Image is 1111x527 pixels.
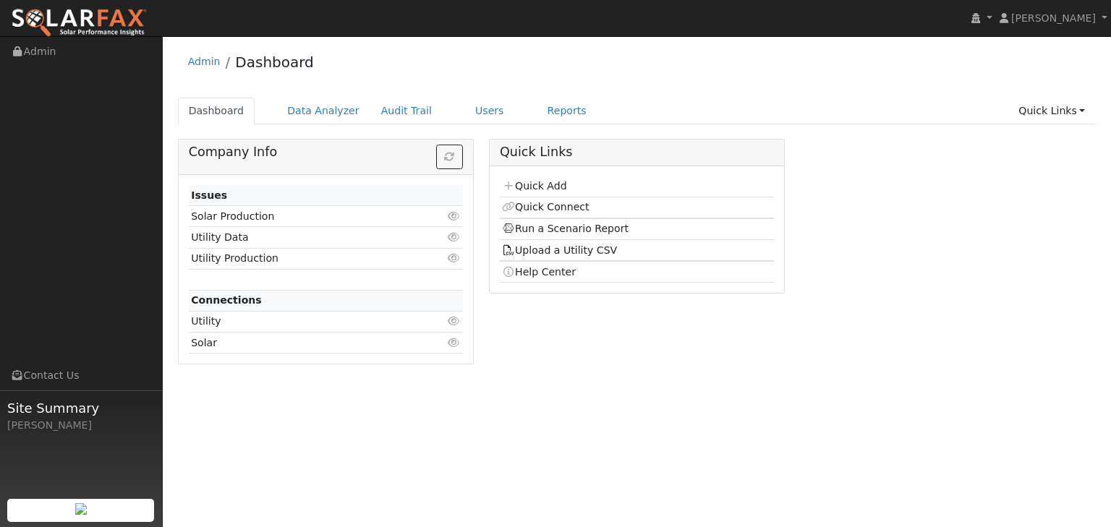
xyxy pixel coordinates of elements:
strong: Connections [191,294,262,306]
a: Dashboard [235,53,314,71]
a: Data Analyzer [276,98,370,124]
td: Utility [189,311,419,332]
i: Click to view [448,316,461,326]
i: Click to view [448,338,461,348]
i: Click to view [448,253,461,263]
td: Utility Data [189,227,419,248]
a: Run a Scenario Report [502,223,629,234]
a: Help Center [502,266,576,278]
a: Quick Links [1008,98,1096,124]
a: Quick Connect [502,201,589,213]
a: Audit Trail [370,98,443,124]
a: Reports [537,98,597,124]
div: [PERSON_NAME] [7,418,155,433]
h5: Quick Links [500,145,774,160]
img: SolarFax [11,8,147,38]
td: Solar [189,333,419,354]
a: Dashboard [178,98,255,124]
td: Solar Production [189,206,419,227]
span: Site Summary [7,398,155,418]
span: [PERSON_NAME] [1011,12,1096,24]
a: Upload a Utility CSV [502,244,617,256]
a: Admin [188,56,221,67]
i: Click to view [448,232,461,242]
a: Quick Add [502,180,566,192]
img: retrieve [75,503,87,515]
i: Click to view [448,211,461,221]
a: Users [464,98,515,124]
td: Utility Production [189,248,419,269]
h5: Company Info [189,145,463,160]
strong: Issues [191,189,227,201]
